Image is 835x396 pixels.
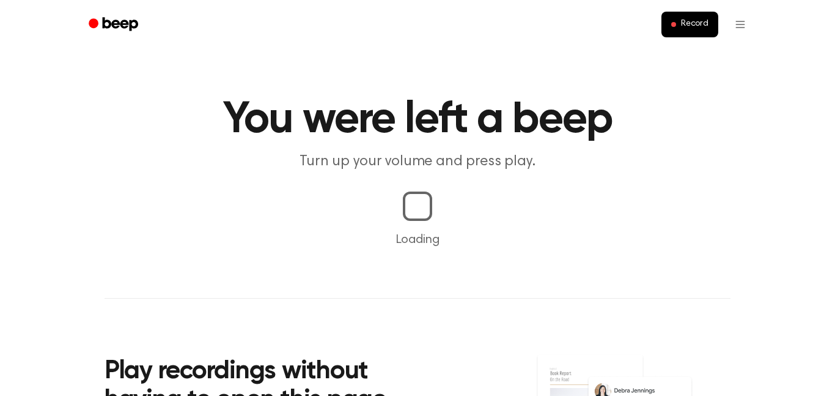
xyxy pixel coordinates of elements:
h1: You were left a beep [105,98,730,142]
button: Open menu [726,10,755,39]
p: Turn up your volume and press play. [183,152,652,172]
span: Record [681,19,708,30]
button: Record [661,12,718,37]
a: Beep [80,13,149,37]
p: Loading [15,231,820,249]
